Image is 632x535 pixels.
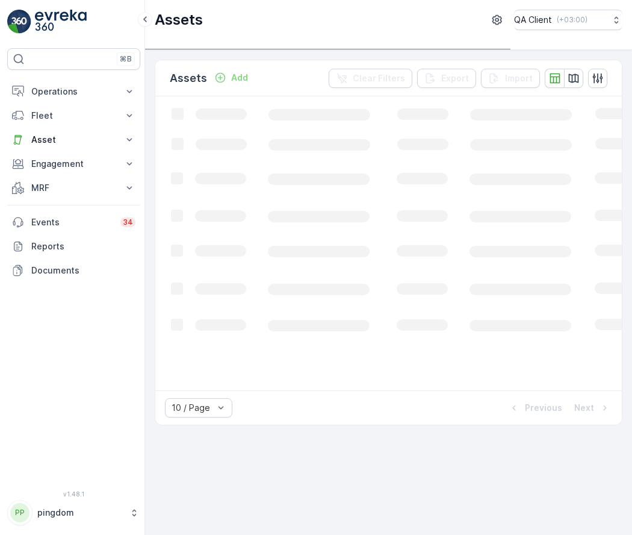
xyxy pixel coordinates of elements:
button: PPpingdom [7,500,140,525]
a: Events34 [7,210,140,234]
p: pingdom [37,507,123,519]
button: Previous [507,401,563,415]
p: Reports [31,240,135,252]
p: Assets [155,10,203,30]
p: Operations [31,86,116,98]
div: PP [10,503,29,522]
button: Clear Filters [329,69,412,88]
p: Documents [31,264,135,277]
button: Operations [7,80,140,104]
button: Add [209,70,253,85]
p: Next [574,402,594,414]
a: Reports [7,234,140,258]
p: Asset [31,134,116,146]
p: Add [231,72,248,84]
p: Engagement [31,158,116,170]
p: MRF [31,182,116,194]
p: Clear Filters [353,72,405,84]
p: Export [441,72,469,84]
p: Fleet [31,110,116,122]
p: Import [505,72,533,84]
button: Export [417,69,476,88]
span: v 1.48.1 [7,490,140,498]
button: Import [481,69,540,88]
p: Assets [170,70,207,87]
p: ( +03:00 ) [557,15,587,25]
p: Previous [525,402,562,414]
p: QA Client [514,14,552,26]
a: Documents [7,258,140,283]
button: MRF [7,176,140,200]
button: Next [573,401,612,415]
p: ⌘B [120,54,132,64]
img: logo [7,10,31,34]
p: 34 [123,217,133,227]
p: Events [31,216,113,228]
button: Engagement [7,152,140,176]
img: logo_light-DOdMpM7g.png [35,10,87,34]
button: Fleet [7,104,140,128]
button: Asset [7,128,140,152]
button: QA Client(+03:00) [514,10,622,30]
